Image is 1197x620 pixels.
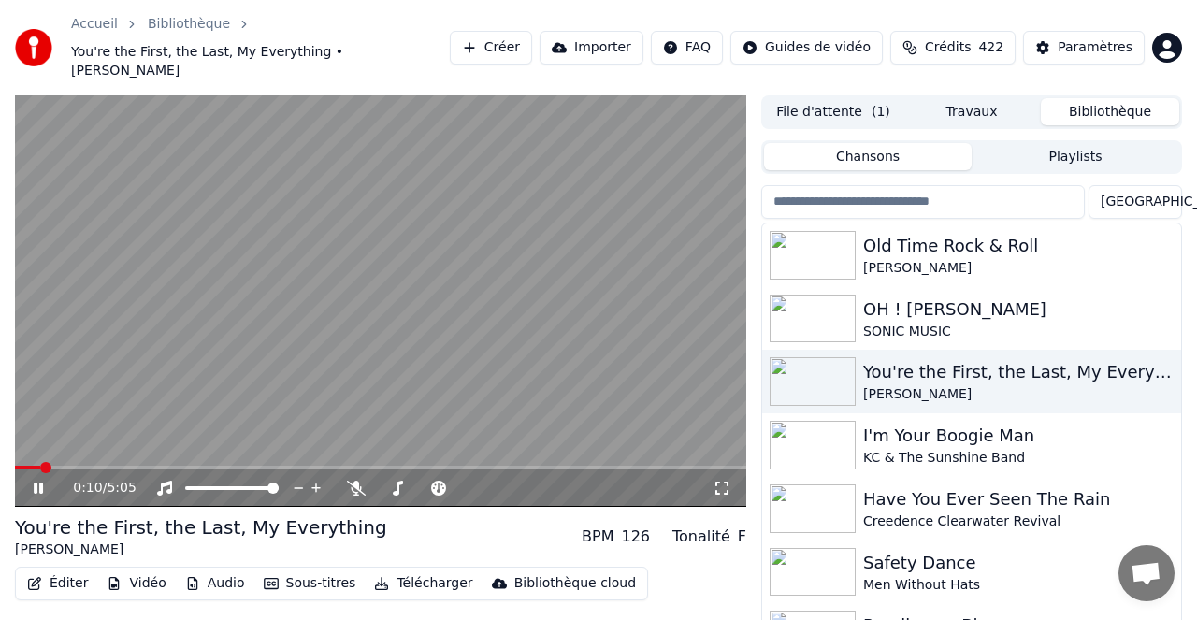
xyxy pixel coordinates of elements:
nav: breadcrumb [71,15,450,80]
button: Audio [178,570,252,597]
div: You're the First, the Last, My Everything [15,514,387,541]
span: Crédits [925,38,971,57]
button: Sous-titres [256,570,364,597]
div: Safety Dance [863,550,1174,576]
div: Paramètres [1058,38,1132,57]
span: You're the First, the Last, My Everything • [PERSON_NAME] [71,43,450,80]
div: F [738,526,746,548]
button: Chansons [764,143,972,170]
div: OH ! [PERSON_NAME] [863,296,1174,323]
div: 126 [621,526,650,548]
button: Travaux [902,98,1041,125]
button: File d'attente [764,98,902,125]
button: Playlists [972,143,1179,170]
button: Télécharger [367,570,480,597]
div: Men Without Hats [863,576,1174,595]
div: Have You Ever Seen The Rain [863,486,1174,512]
span: 0:10 [73,479,102,497]
span: 422 [978,38,1003,57]
button: Créer [450,31,532,65]
div: [PERSON_NAME] [863,385,1174,404]
a: Accueil [71,15,118,34]
span: 5:05 [107,479,136,497]
a: Bibliothèque [148,15,230,34]
button: Vidéo [99,570,173,597]
button: FAQ [651,31,723,65]
div: You're the First, the Last, My Everything [863,359,1174,385]
div: BPM [582,526,613,548]
div: KC & The Sunshine Band [863,449,1174,468]
img: youka [15,29,52,66]
div: [PERSON_NAME] [863,259,1174,278]
div: Creedence Clearwater Revival [863,512,1174,531]
span: ( 1 ) [872,103,890,122]
div: Old Time Rock & Roll [863,233,1174,259]
button: Éditer [20,570,95,597]
div: Bibliothèque cloud [514,574,636,593]
button: Paramètres [1023,31,1145,65]
div: SONIC MUSIC [863,323,1174,341]
button: Crédits422 [890,31,1016,65]
button: Guides de vidéo [730,31,883,65]
div: [PERSON_NAME] [15,541,387,559]
div: / [73,479,118,497]
div: Ouvrir le chat [1118,545,1175,601]
div: Tonalité [672,526,730,548]
button: Bibliothèque [1041,98,1179,125]
div: I'm Your Boogie Man [863,423,1174,449]
button: Importer [540,31,643,65]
